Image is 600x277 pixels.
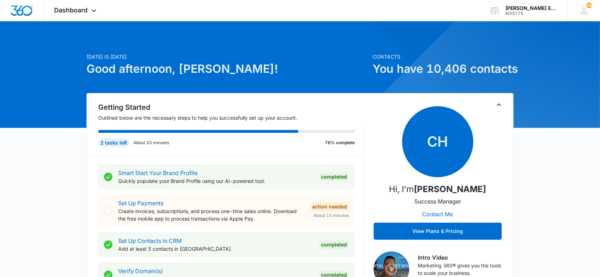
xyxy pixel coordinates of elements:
[98,138,129,147] div: 2 tasks left
[418,262,502,277] p: Marketing 360® gives you the tools to scale your business.
[586,2,592,8] span: 54
[310,202,349,211] div: Action Needed
[118,207,304,222] p: Create invoices, subscriptions, and process one-time sales online. Download the free mobile app t...
[86,53,368,60] p: [DATE] is [DATE]
[118,245,313,252] p: Add at least 5 contacts in [GEOGRAPHIC_DATA].
[402,106,473,177] span: CH
[374,223,502,240] button: View Plans & Pricing
[505,5,557,11] div: account name
[118,200,163,207] a: Set Up Payments
[418,253,502,262] h3: Intro Video
[118,237,181,244] a: Set Up Contacts in CRM
[118,169,198,176] a: Smart Start Your Brand Profile
[86,60,368,77] h1: Good afternoon, [PERSON_NAME]!
[495,101,503,109] button: Toggle Collapse
[414,184,486,194] strong: [PERSON_NAME]
[133,140,169,146] p: About 20 minutes
[319,173,349,181] div: Completed
[118,177,313,185] p: Quickly populate your Brand Profile using our AI-powered tool.
[414,197,461,206] p: Success Manager
[314,212,349,219] span: About 15 minutes
[319,240,349,249] div: Completed
[389,183,486,196] p: Hi, I'm
[325,140,355,146] p: 78% complete
[54,6,88,14] span: Dashboard
[98,102,364,113] h2: Getting Started
[98,114,364,121] p: Outlined below are the necessary steps to help you successfully set up your account.
[505,11,557,16] div: account id
[586,2,592,8] div: notifications count
[118,267,163,275] a: Verify Domain(s)
[373,60,514,77] h1: You have 10,406 contacts
[415,206,460,223] button: Contact Me
[373,53,514,60] p: Contacts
